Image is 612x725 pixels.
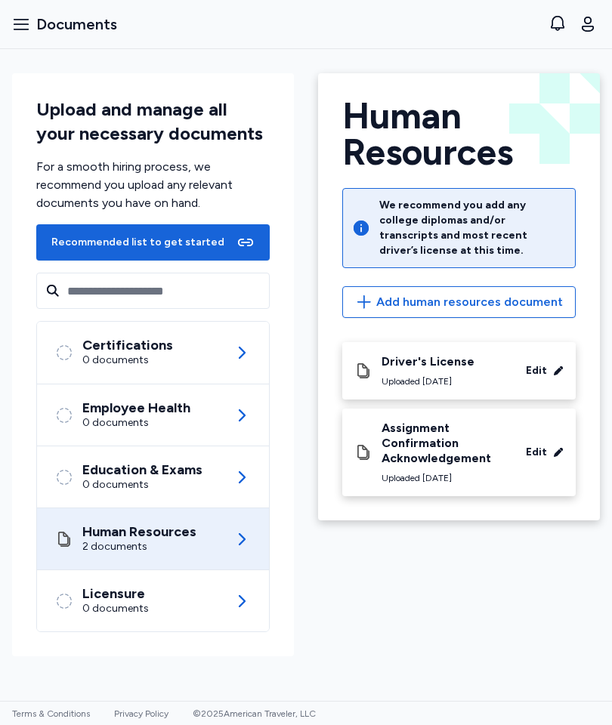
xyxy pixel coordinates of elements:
div: For a smooth hiring process, we recommend you upload any relevant documents you have on hand. [36,158,270,212]
div: 2 documents [82,539,196,554]
div: Certifications [82,338,173,353]
a: Privacy Policy [114,708,168,719]
button: Recommended list to get started [36,224,270,261]
div: Human Resources [82,524,196,539]
div: We recommend you add any college diplomas and/or transcripts and most recent driver’s license at ... [379,198,566,258]
div: Licensure [82,586,149,601]
div: Edit [526,363,547,378]
div: 0 documents [82,353,173,368]
div: Employee Health [82,400,190,415]
div: Edit [526,445,547,460]
span: © 2025 American Traveler, LLC [193,708,316,719]
span: Documents [36,14,117,35]
div: Assignment Confirmation Acknowledgement [382,421,526,466]
div: Human Resources [342,97,576,170]
div: Uploaded [DATE] [382,472,526,484]
button: Documents [6,8,123,41]
div: 0 documents [82,415,190,430]
div: Education & Exams [82,462,202,477]
div: 0 documents [82,477,202,492]
div: 0 documents [82,601,149,616]
div: Uploaded [DATE] [382,375,474,387]
button: Add human resources document [342,286,576,318]
div: Driver's License [382,354,474,369]
div: Recommended list to get started [51,235,224,250]
div: Upload and manage all your necessary documents [36,97,270,146]
a: Terms & Conditions [12,708,90,719]
span: Add human resources document [376,293,563,311]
